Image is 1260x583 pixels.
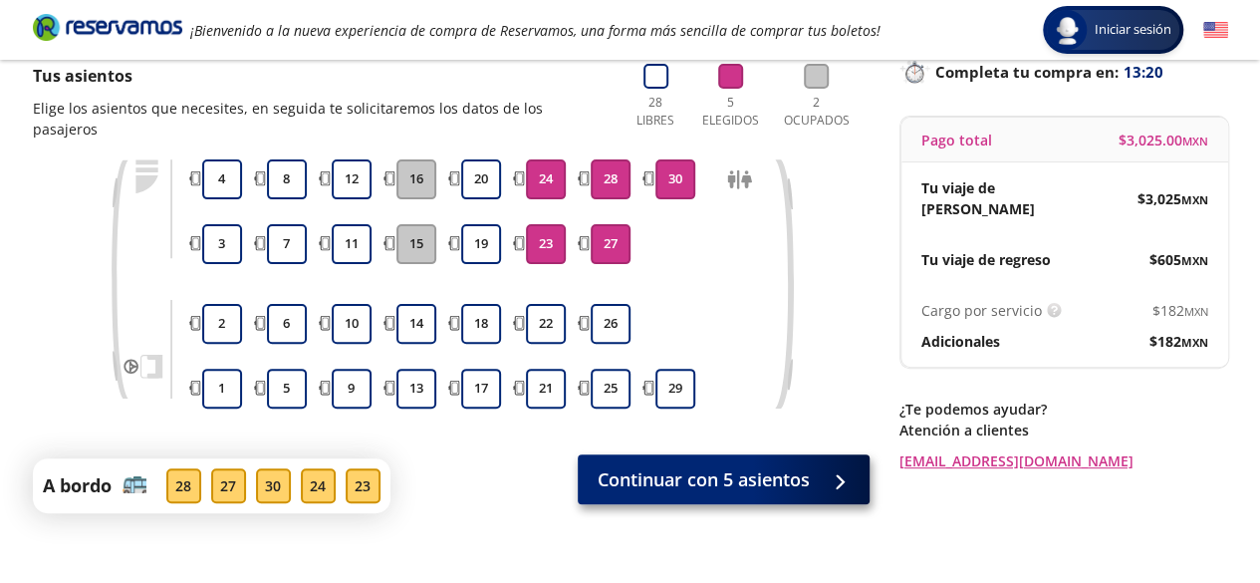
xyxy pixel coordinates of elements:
[779,94,855,130] p: 2 Ocupados
[1181,192,1208,207] small: MXN
[1203,18,1228,43] button: English
[461,369,501,409] button: 17
[267,369,307,409] button: 5
[629,94,683,130] p: 28 Libres
[202,304,242,344] button: 2
[211,468,246,503] div: 27
[591,304,630,344] button: 26
[921,249,1051,270] p: Tu viaje de regreso
[33,64,609,88] p: Tus asientos
[332,159,372,199] button: 12
[461,224,501,264] button: 19
[267,224,307,264] button: 7
[202,159,242,199] button: 4
[1087,20,1179,40] span: Iniciar sesión
[1149,331,1208,352] span: $ 182
[267,159,307,199] button: 8
[526,304,566,344] button: 22
[166,468,201,503] div: 28
[526,159,566,199] button: 24
[396,304,436,344] button: 14
[1124,61,1163,84] span: 13:20
[346,468,380,503] div: 23
[598,466,810,493] span: Continuar con 5 asientos
[1152,300,1208,321] span: $ 182
[33,12,182,48] a: Brand Logo
[899,58,1228,86] p: Completa tu compra en :
[1181,335,1208,350] small: MXN
[202,369,242,409] button: 1
[43,472,112,499] p: A bordo
[591,369,630,409] button: 25
[1184,304,1208,319] small: MXN
[396,369,436,409] button: 13
[301,468,336,503] div: 24
[899,399,1228,420] p: ¿Te podemos ayudar?
[256,468,291,503] div: 30
[655,369,695,409] button: 29
[461,304,501,344] button: 18
[33,12,182,42] i: Brand Logo
[1182,134,1208,148] small: MXN
[461,159,501,199] button: 20
[332,304,372,344] button: 10
[921,177,1065,219] p: Tu viaje de [PERSON_NAME]
[899,420,1228,440] p: Atención a clientes
[591,159,630,199] button: 28
[1137,188,1208,209] span: $ 3,025
[1149,249,1208,270] span: $ 605
[655,159,695,199] button: 30
[899,450,1228,471] a: [EMAIL_ADDRESS][DOMAIN_NAME]
[202,224,242,264] button: 3
[921,300,1042,321] p: Cargo por servicio
[1181,253,1208,268] small: MXN
[921,331,1000,352] p: Adicionales
[526,224,566,264] button: 23
[267,304,307,344] button: 6
[396,159,436,199] button: 16
[697,94,764,130] p: 5 Elegidos
[526,369,566,409] button: 21
[921,130,992,150] p: Pago total
[591,224,630,264] button: 27
[33,98,609,140] p: Elige los asientos que necesites, en seguida te solicitaremos los datos de los pasajeros
[332,224,372,264] button: 11
[396,224,436,264] button: 15
[1119,130,1208,150] span: $ 3,025.00
[332,369,372,409] button: 9
[578,454,870,504] button: Continuar con 5 asientos
[190,21,881,40] em: ¡Bienvenido a la nueva experiencia de compra de Reservamos, una forma más sencilla de comprar tus...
